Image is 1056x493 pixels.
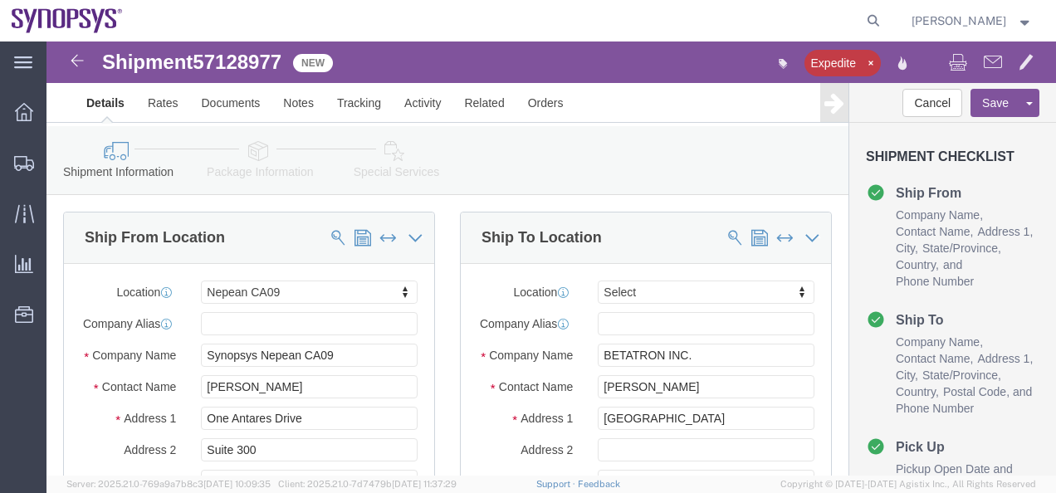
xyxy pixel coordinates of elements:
span: [DATE] 11:37:29 [392,479,457,489]
span: Terence Perkins [912,12,1006,30]
span: [DATE] 10:09:35 [203,479,271,489]
span: Client: 2025.21.0-7d7479b [278,479,457,489]
span: Copyright © [DATE]-[DATE] Agistix Inc., All Rights Reserved [780,477,1036,491]
iframe: FS Legacy Container [46,41,1056,476]
a: Feedback [578,479,620,489]
img: logo [12,8,123,33]
a: Support [536,479,578,489]
button: [PERSON_NAME] [911,11,1034,31]
span: Server: 2025.21.0-769a9a7b8c3 [66,479,271,489]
